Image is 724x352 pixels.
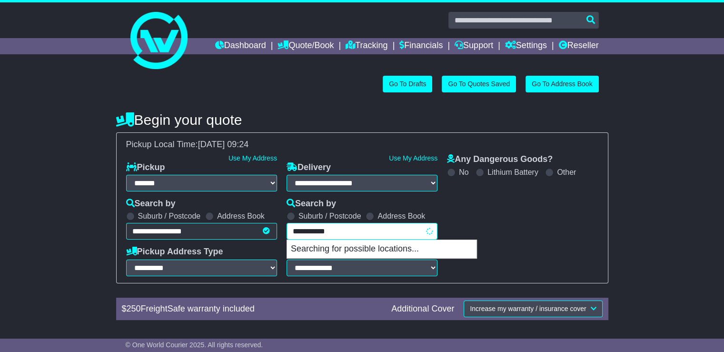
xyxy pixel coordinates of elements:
[126,199,176,209] label: Search by
[126,247,223,257] label: Pickup Address Type
[383,76,432,92] a: Go To Drafts
[526,76,598,92] a: Go To Address Book
[558,38,598,54] a: Reseller
[287,162,331,173] label: Delivery
[557,168,576,177] label: Other
[278,38,334,54] a: Quote/Book
[487,168,538,177] label: Lithium Battery
[121,140,603,150] div: Pickup Local Time:
[387,304,459,314] div: Additional Cover
[399,38,443,54] a: Financials
[287,199,336,209] label: Search by
[464,301,602,317] button: Increase my warranty / insurance cover
[455,38,493,54] a: Support
[377,211,425,221] label: Address Book
[117,304,387,314] div: $ FreightSafe warranty included
[459,168,468,177] label: No
[126,341,263,349] span: © One World Courier 2025. All rights reserved.
[116,112,608,128] h4: Begin your quote
[447,154,553,165] label: Any Dangerous Goods?
[505,38,547,54] a: Settings
[198,140,249,149] span: [DATE] 09:24
[470,305,586,312] span: Increase my warranty / insurance cover
[127,304,141,313] span: 250
[215,38,266,54] a: Dashboard
[228,154,277,162] a: Use My Address
[217,211,265,221] label: Address Book
[126,162,165,173] label: Pickup
[442,76,516,92] a: Go To Quotes Saved
[298,211,361,221] label: Suburb / Postcode
[346,38,387,54] a: Tracking
[138,211,201,221] label: Suburb / Postcode
[287,240,476,258] p: Searching for possible locations...
[389,154,437,162] a: Use My Address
